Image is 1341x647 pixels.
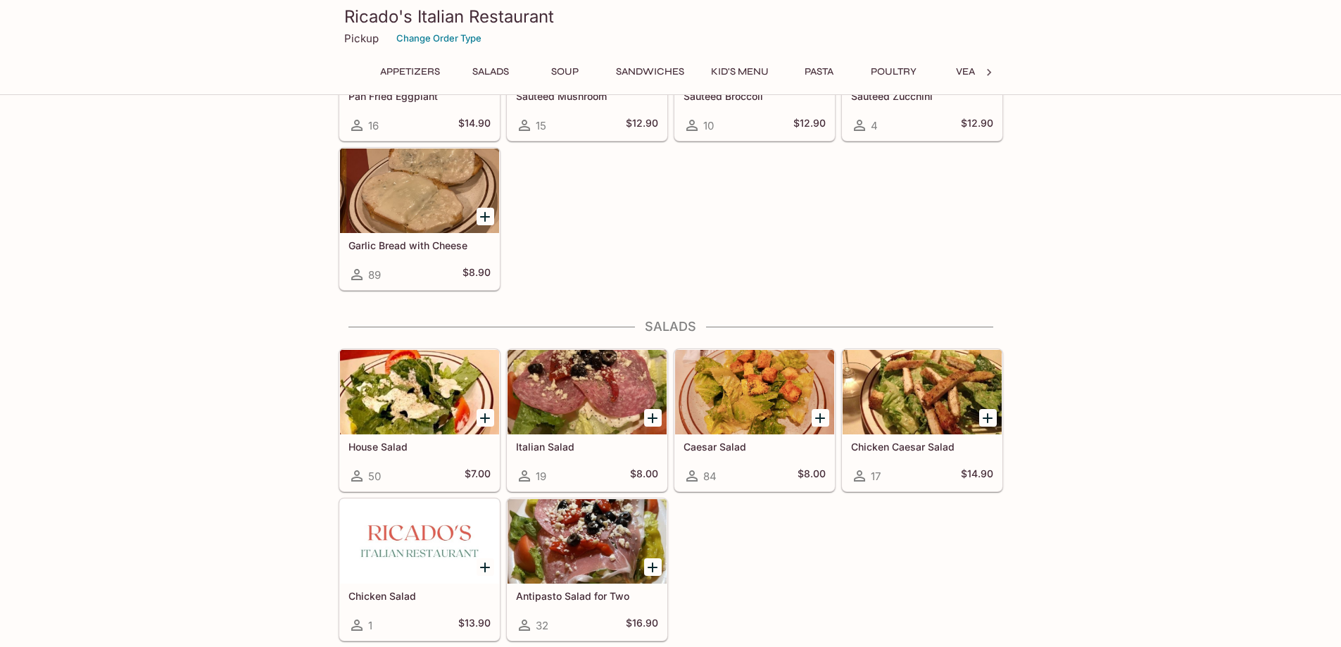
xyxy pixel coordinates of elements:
[348,239,491,251] h5: Garlic Bread with Cheese
[516,441,658,453] h5: Italian Salad
[871,470,881,483] span: 17
[372,62,448,82] button: Appetizers
[348,590,491,602] h5: Chicken Salad
[851,441,993,453] h5: Chicken Caesar Salad
[626,117,658,134] h5: $12.90
[462,266,491,283] h5: $8.90
[536,470,546,483] span: 19
[368,619,372,632] span: 1
[507,498,667,641] a: Antipasto Salad for Two32$16.90
[851,90,993,102] h5: Sautéed Zucchini
[674,349,835,491] a: Caesar Salad84$8.00
[536,119,546,132] span: 15
[465,467,491,484] h5: $7.00
[961,467,993,484] h5: $14.90
[961,117,993,134] h5: $12.90
[684,90,826,102] h5: Sautéed Broccoli
[516,590,658,602] h5: Antipasto Salad for Two
[340,350,499,434] div: House Salad
[340,499,499,584] div: Chicken Salad
[339,498,500,641] a: Chicken Salad1$13.90
[788,62,851,82] button: Pasta
[458,617,491,634] h5: $13.90
[339,148,500,290] a: Garlic Bread with Cheese89$8.90
[344,6,997,27] h3: Ricado's Italian Restaurant
[703,470,717,483] span: 84
[477,208,494,225] button: Add Garlic Bread with Cheese
[979,409,997,427] button: Add Chicken Caesar Salad
[339,319,1003,334] h4: Salads
[843,350,1002,434] div: Chicken Caesar Salad
[340,149,499,233] div: Garlic Bread with Cheese
[937,62,1000,82] button: Veal
[477,409,494,427] button: Add House Salad
[626,617,658,634] h5: $16.90
[390,27,488,49] button: Change Order Type
[534,62,597,82] button: Soup
[339,349,500,491] a: House Salad50$7.00
[536,619,548,632] span: 32
[458,117,491,134] h5: $14.90
[842,349,1002,491] a: Chicken Caesar Salad17$14.90
[344,32,379,45] p: Pickup
[368,470,381,483] span: 50
[703,62,776,82] button: Kid's Menu
[644,558,662,576] button: Add Antipasto Salad for Two
[516,90,658,102] h5: Sauteed Mushroom
[507,349,667,491] a: Italian Salad19$8.00
[703,119,714,132] span: 10
[508,499,667,584] div: Antipasto Salad for Two
[608,62,692,82] button: Sandwiches
[798,467,826,484] h5: $8.00
[675,350,834,434] div: Caesar Salad
[368,119,379,132] span: 16
[644,409,662,427] button: Add Italian Salad
[862,62,926,82] button: Poultry
[459,62,522,82] button: Salads
[477,558,494,576] button: Add Chicken Salad
[871,119,878,132] span: 4
[793,117,826,134] h5: $12.90
[348,441,491,453] h5: House Salad
[348,90,491,102] h5: Pan Fried Eggplant
[812,409,829,427] button: Add Caesar Salad
[684,441,826,453] h5: Caesar Salad
[368,268,381,282] span: 89
[508,350,667,434] div: Italian Salad
[630,467,658,484] h5: $8.00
